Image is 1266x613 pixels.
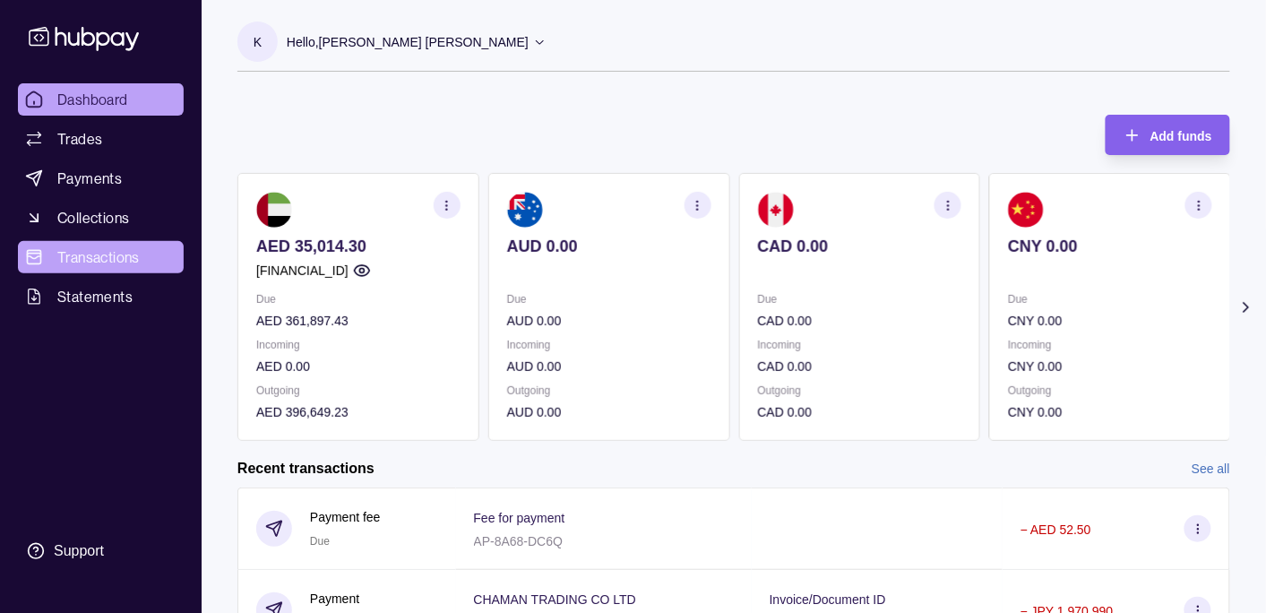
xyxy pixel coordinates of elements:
[256,402,461,422] p: AED 396,649.23
[18,532,184,570] a: Support
[507,402,711,422] p: AUD 0.00
[310,535,330,548] span: Due
[57,246,140,268] span: Transactions
[1021,522,1091,537] p: − AED 52.50
[310,507,381,527] p: Payment fee
[256,311,461,331] p: AED 361,897.43
[758,335,962,355] p: Incoming
[54,541,104,561] div: Support
[18,162,184,194] a: Payments
[254,32,262,52] p: K
[57,286,133,307] span: Statements
[57,168,122,189] span: Payments
[507,192,543,228] img: au
[256,237,461,256] p: AED 35,014.30
[18,281,184,313] a: Statements
[758,311,962,331] p: CAD 0.00
[474,534,564,548] p: AP-8A68-DC6Q
[1008,381,1212,401] p: Outgoing
[310,589,359,609] p: Payment
[758,237,962,256] p: CAD 0.00
[474,592,637,607] p: CHAMAN TRADING CO LTD
[57,128,102,150] span: Trades
[770,592,886,607] p: Invoice/Document ID
[1008,192,1044,228] img: cn
[256,192,292,228] img: ae
[1008,357,1212,376] p: CNY 0.00
[1150,129,1212,143] span: Add funds
[474,511,565,525] p: Fee for payment
[507,335,711,355] p: Incoming
[256,335,461,355] p: Incoming
[256,381,461,401] p: Outgoing
[507,311,711,331] p: AUD 0.00
[758,289,962,309] p: Due
[1008,289,1212,309] p: Due
[758,357,962,376] p: CAD 0.00
[237,459,375,479] h2: Recent transactions
[507,237,711,256] p: AUD 0.00
[256,261,349,281] p: [FINANCIAL_ID]
[57,207,129,229] span: Collections
[256,357,461,376] p: AED 0.00
[758,402,962,422] p: CAD 0.00
[758,192,794,228] img: ca
[507,357,711,376] p: AUD 0.00
[1008,311,1212,331] p: CNY 0.00
[1008,237,1212,256] p: CNY 0.00
[758,381,962,401] p: Outgoing
[18,202,184,234] a: Collections
[18,123,184,155] a: Trades
[1192,459,1230,479] a: See all
[18,241,184,273] a: Transactions
[1106,115,1230,155] button: Add funds
[256,289,461,309] p: Due
[287,32,529,52] p: Hello, [PERSON_NAME] [PERSON_NAME]
[1008,402,1212,422] p: CNY 0.00
[18,83,184,116] a: Dashboard
[57,89,128,110] span: Dashboard
[507,381,711,401] p: Outgoing
[507,289,711,309] p: Due
[1008,335,1212,355] p: Incoming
